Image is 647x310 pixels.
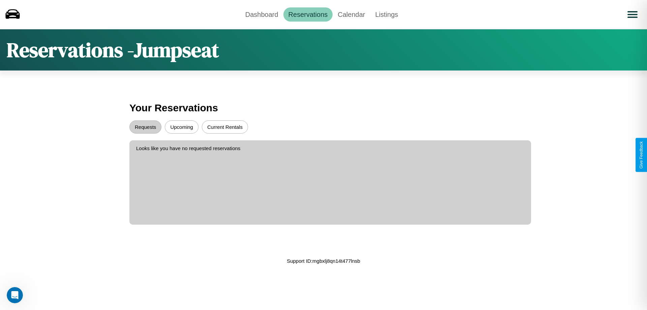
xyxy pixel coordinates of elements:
a: Dashboard [240,7,283,22]
h1: Reservations - Jumpseat [7,36,219,64]
a: Reservations [283,7,333,22]
button: Requests [129,120,161,134]
a: Listings [370,7,403,22]
h3: Your Reservations [129,99,518,117]
div: Give Feedback [639,141,644,169]
p: Looks like you have no requested reservations [136,144,524,153]
button: Open menu [623,5,642,24]
button: Current Rentals [202,120,248,134]
button: Upcoming [165,120,198,134]
iframe: Intercom live chat [7,287,23,303]
a: Calendar [333,7,370,22]
p: Support ID: mgbxlj8qn14t477lnsb [287,256,360,265]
